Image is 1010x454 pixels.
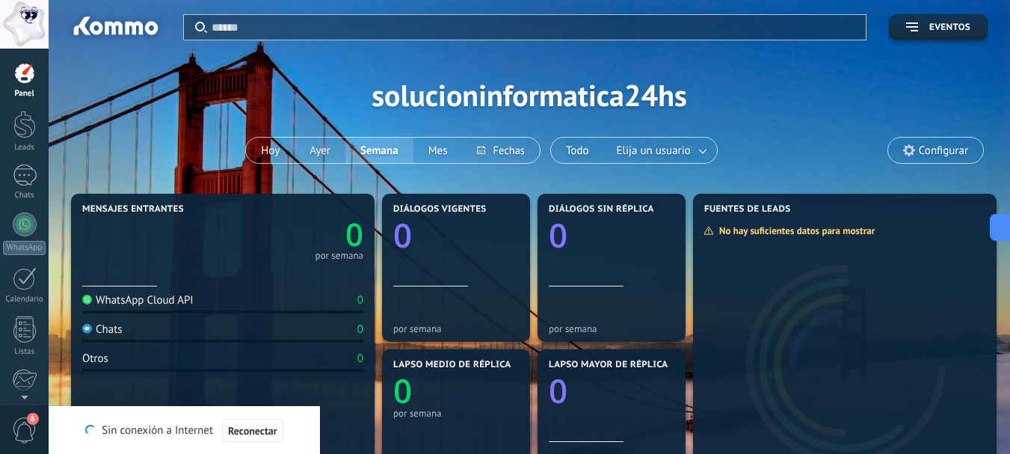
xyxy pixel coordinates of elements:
button: Hoy [246,138,295,163]
div: WhatsApp [3,241,46,255]
div: No hay suficientes datos para mostrar [703,224,885,237]
button: Reconectar [222,419,283,443]
div: Listas [3,347,46,357]
span: Diálogos vigentes [393,204,487,215]
span: Mensajes entrantes [82,204,184,215]
div: por semana [393,323,519,334]
button: Fechas [462,138,539,163]
button: Mes [413,138,463,163]
span: Configurar [919,144,968,157]
div: por semana [549,323,674,334]
span: Diálogos sin réplica [549,204,654,215]
div: 0 [357,293,363,307]
div: Leads [3,143,46,153]
div: Chats [3,191,46,200]
text: 0 [345,213,363,256]
div: Chats [82,322,123,337]
span: Eventos [929,22,970,33]
span: Lapso medio de réplica [393,360,511,370]
span: Elija un usuario [614,141,694,161]
text: 0 [393,368,412,413]
div: 0 [357,322,363,337]
div: 0 [357,352,363,366]
img: WhatsApp Cloud API [82,295,92,304]
div: por semana [393,408,519,419]
text: 0 [549,368,567,413]
div: WhatsApp Cloud API [82,293,194,307]
div: Otros [82,352,108,366]
button: Ayer [295,138,345,163]
span: Fuentes de leads [704,204,791,215]
div: Sin conexión a Internet [85,418,283,443]
button: Eventos [889,14,988,40]
span: Reconectar [228,426,277,436]
button: Semana [345,138,413,163]
text: 0 [393,212,412,257]
div: Panel [3,89,46,99]
a: 0 [223,213,363,256]
button: Todo [551,138,604,163]
text: 0 [549,212,567,257]
div: Calendario [3,295,46,304]
div: por semana [315,252,363,260]
span: 6 [27,413,39,425]
img: Chats [82,324,92,334]
button: Elija un usuario [604,138,717,163]
span: Lapso mayor de réplica [549,360,668,370]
